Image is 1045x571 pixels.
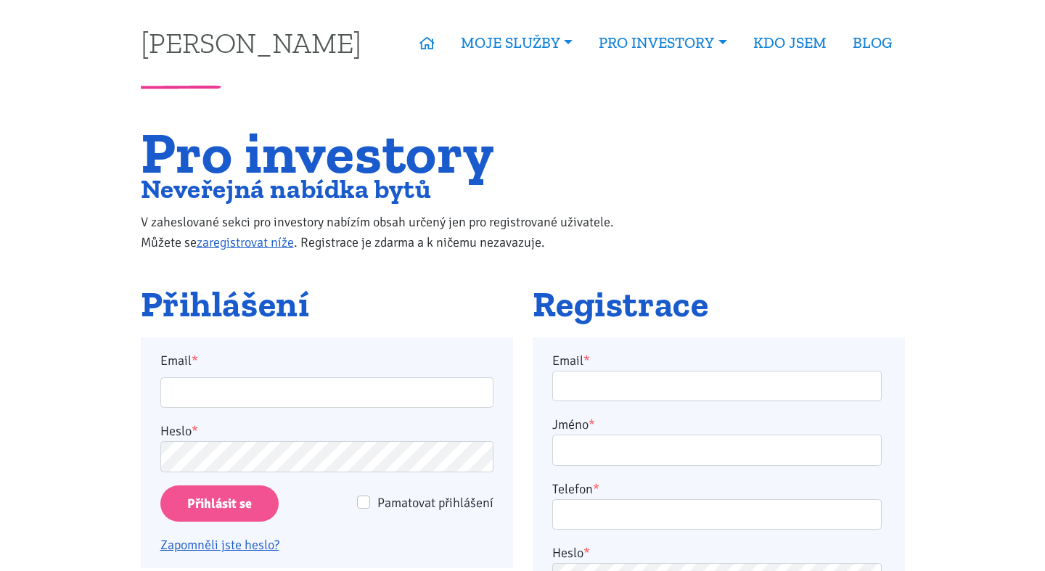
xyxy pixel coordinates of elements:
[552,414,595,435] label: Jméno
[552,479,599,499] label: Telefon
[448,26,586,59] a: MOJE SLUŽBY
[141,285,513,324] h2: Přihlášení
[160,485,279,522] input: Přihlásit se
[583,353,590,369] abbr: required
[150,350,503,371] label: Email
[589,416,595,432] abbr: required
[593,481,599,497] abbr: required
[160,421,198,441] label: Heslo
[141,128,644,177] h1: Pro investory
[160,537,279,553] a: Zapomněli jste heslo?
[197,234,294,250] a: zaregistrovat níže
[586,26,739,59] a: PRO INVESTORY
[583,545,590,561] abbr: required
[533,285,905,324] h2: Registrace
[141,177,644,201] h2: Neveřejná nabídka bytů
[740,26,840,59] a: KDO JSEM
[552,543,590,563] label: Heslo
[141,212,644,252] p: V zaheslované sekci pro investory nabízím obsah určený jen pro registrované uživatele. Můžete se ...
[377,495,493,511] span: Pamatovat přihlášení
[552,350,590,371] label: Email
[141,28,361,57] a: [PERSON_NAME]
[840,26,905,59] a: BLOG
